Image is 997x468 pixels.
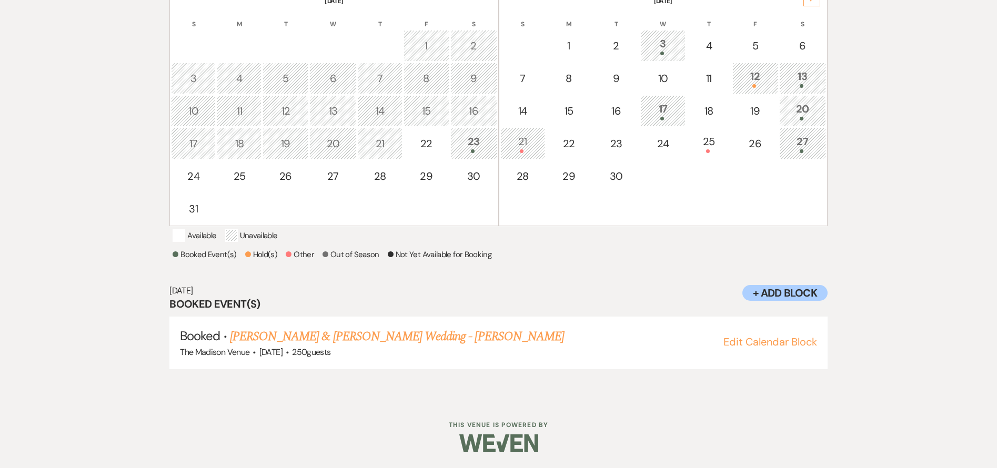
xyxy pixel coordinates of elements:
[315,70,350,86] div: 6
[177,70,210,86] div: 3
[268,70,303,86] div: 5
[738,136,772,151] div: 26
[409,168,444,184] div: 29
[506,103,539,119] div: 14
[785,38,820,54] div: 6
[177,201,210,217] div: 31
[177,136,210,151] div: 17
[268,103,303,119] div: 12
[779,7,826,29] th: S
[309,7,356,29] th: W
[738,38,772,54] div: 5
[500,7,545,29] th: S
[552,38,586,54] div: 1
[259,347,283,358] span: [DATE]
[647,101,680,120] div: 17
[180,328,220,344] span: Booked
[742,285,828,301] button: + Add Block
[599,38,634,54] div: 2
[647,36,680,55] div: 3
[223,168,256,184] div: 25
[732,7,778,29] th: F
[785,134,820,153] div: 27
[506,168,539,184] div: 28
[723,337,817,347] button: Edit Calendar Block
[506,134,539,153] div: 21
[409,136,444,151] div: 22
[738,103,772,119] div: 19
[456,168,491,184] div: 30
[173,229,216,242] p: Available
[692,38,726,54] div: 4
[171,7,216,29] th: S
[268,136,303,151] div: 19
[357,7,402,29] th: T
[459,425,538,462] img: Weven Logo
[230,327,564,346] a: [PERSON_NAME] & [PERSON_NAME] Wedding - [PERSON_NAME]
[223,136,256,151] div: 18
[286,248,314,261] p: Other
[315,136,350,151] div: 20
[177,103,210,119] div: 10
[263,7,308,29] th: T
[315,168,350,184] div: 27
[785,101,820,120] div: 20
[738,68,772,88] div: 12
[363,70,396,86] div: 7
[506,70,539,86] div: 7
[641,7,686,29] th: W
[599,136,634,151] div: 23
[173,248,236,261] p: Booked Event(s)
[315,103,350,119] div: 13
[552,168,586,184] div: 29
[599,70,634,86] div: 9
[692,134,726,153] div: 25
[323,248,379,261] p: Out of Season
[552,70,586,86] div: 8
[225,229,278,242] p: Unavailable
[456,38,491,54] div: 2
[292,347,330,358] span: 250 guests
[593,7,640,29] th: T
[409,103,444,119] div: 15
[363,168,396,184] div: 28
[456,134,491,153] div: 23
[409,38,444,54] div: 1
[687,7,731,29] th: T
[363,103,396,119] div: 14
[223,70,256,86] div: 4
[546,7,592,29] th: M
[647,70,680,86] div: 10
[599,168,634,184] div: 30
[177,168,210,184] div: 24
[169,297,828,311] h3: Booked Event(s)
[785,68,820,88] div: 13
[388,248,491,261] p: Not Yet Available for Booking
[363,136,396,151] div: 21
[692,70,726,86] div: 11
[245,248,278,261] p: Hold(s)
[552,103,586,119] div: 15
[692,103,726,119] div: 18
[456,70,491,86] div: 9
[169,285,828,297] h6: [DATE]
[450,7,497,29] th: S
[180,347,249,358] span: The Madison Venue
[404,7,449,29] th: F
[552,136,586,151] div: 22
[599,103,634,119] div: 16
[268,168,303,184] div: 26
[647,136,680,151] div: 24
[409,70,444,86] div: 8
[223,103,256,119] div: 11
[456,103,491,119] div: 16
[217,7,261,29] th: M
